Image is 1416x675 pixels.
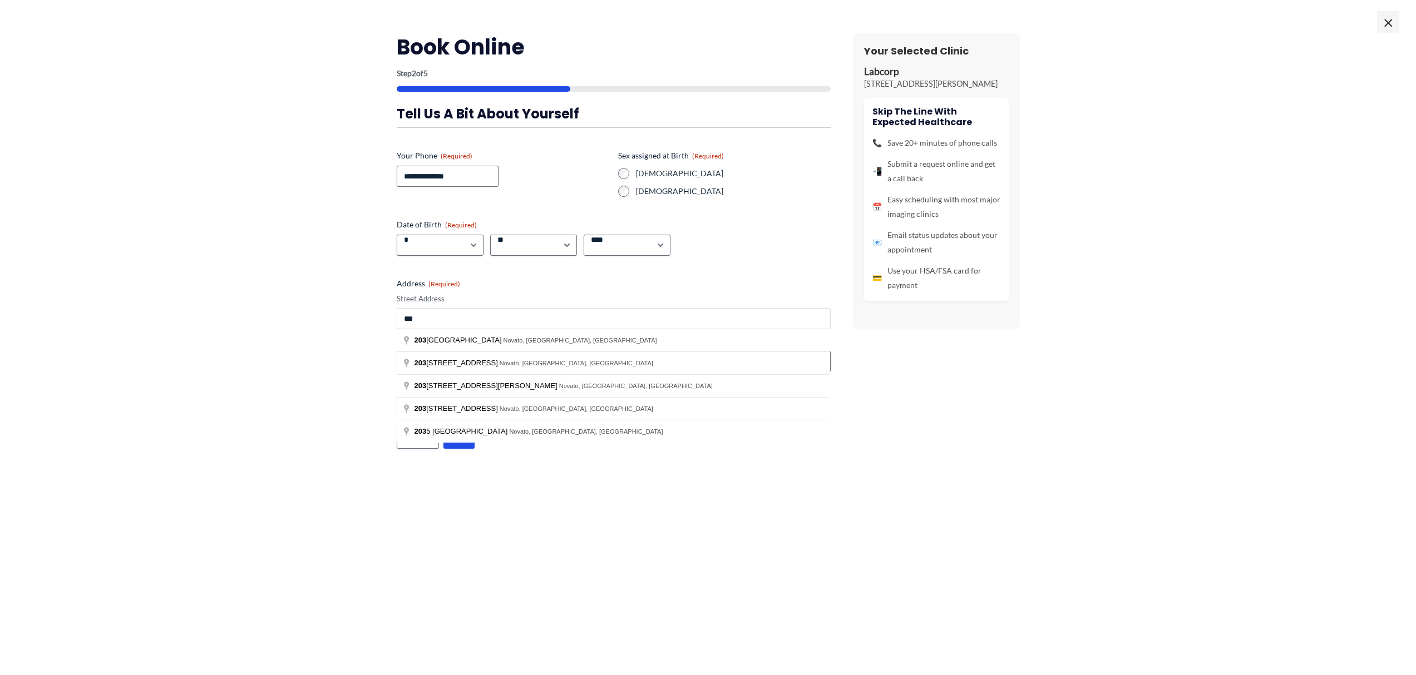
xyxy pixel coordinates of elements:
[415,381,427,390] span: 203
[397,278,460,289] legend: Address
[412,68,416,78] span: 2
[415,359,500,367] span: [STREET_ADDRESS]
[423,68,428,78] span: 5
[872,235,882,250] span: 📧
[636,168,831,179] label: [DEMOGRAPHIC_DATA]
[415,404,500,413] span: [STREET_ADDRESS]
[397,105,831,122] h3: Tell us a bit about yourself
[864,66,1009,78] p: Labcorp
[397,70,831,77] p: Step of
[872,164,882,178] span: 📲
[428,280,460,288] span: (Required)
[864,44,1009,57] h3: Your Selected Clinic
[872,157,1000,186] li: Submit a request online and get a call back
[415,381,559,390] span: [STREET_ADDRESS][PERSON_NAME]
[500,405,653,412] span: Novato, [GEOGRAPHIC_DATA], [GEOGRAPHIC_DATA]
[872,200,882,214] span: 📅
[415,336,427,344] span: 203
[415,404,427,413] span: 203
[504,337,657,344] span: Novato, [GEOGRAPHIC_DATA], [GEOGRAPHIC_DATA]
[872,106,1000,127] h4: Skip the line with Expected Healthcare
[872,264,1000,292] li: Use your HSA/FSA card for payment
[397,33,831,61] h2: Book Online
[559,383,713,389] span: Novato, [GEOGRAPHIC_DATA], [GEOGRAPHIC_DATA]
[509,428,663,435] span: Novato, [GEOGRAPHIC_DATA], [GEOGRAPHIC_DATA]
[397,219,477,230] legend: Date of Birth
[872,271,882,285] span: 💳
[872,192,1000,221] li: Easy scheduling with most major imaging clinics
[415,427,427,435] span: 203
[441,152,472,160] span: (Required)
[872,228,1000,257] li: Email status updates about your appointment
[397,150,609,161] label: Your Phone
[415,359,427,367] span: 203
[872,136,1000,150] li: Save 20+ minutes of phone calls
[692,152,724,160] span: (Required)
[415,336,504,344] span: [GEOGRAPHIC_DATA]
[415,427,510,435] span: 5 [GEOGRAPHIC_DATA]
[1377,11,1399,33] span: ×
[445,221,477,229] span: (Required)
[872,136,882,150] span: 📞
[397,294,831,304] label: Street Address
[636,186,831,197] label: [DEMOGRAPHIC_DATA]
[864,78,1009,90] p: [STREET_ADDRESS][PERSON_NAME]
[618,150,724,161] legend: Sex assigned at Birth
[500,360,653,366] span: Novato, [GEOGRAPHIC_DATA], [GEOGRAPHIC_DATA]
